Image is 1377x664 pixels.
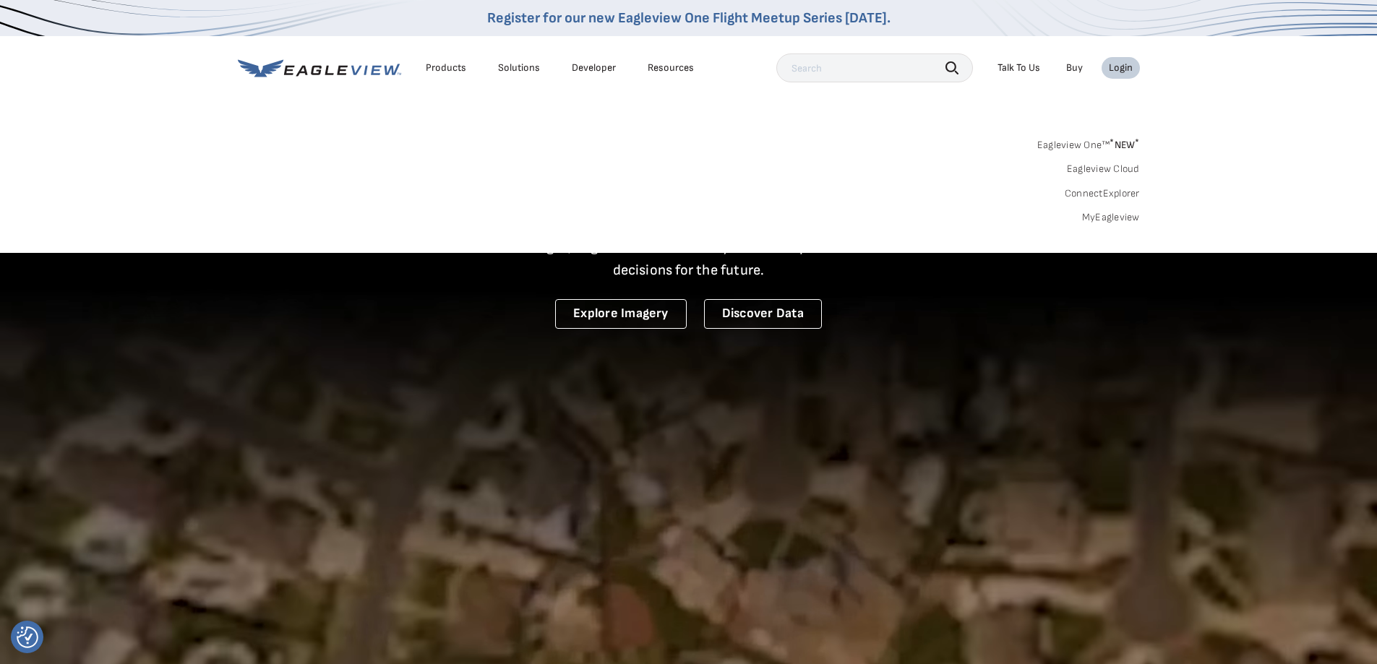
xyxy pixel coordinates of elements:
input: Search [776,53,973,82]
button: Consent Preferences [17,626,38,648]
a: Register for our new Eagleview One Flight Meetup Series [DATE]. [487,9,891,27]
div: Solutions [498,61,540,74]
img: Revisit consent button [17,626,38,648]
div: Talk To Us [998,61,1040,74]
div: Resources [648,61,694,74]
a: Developer [572,61,616,74]
div: Products [426,61,466,74]
a: Discover Data [704,299,822,329]
div: Login [1109,61,1133,74]
a: MyEagleview [1082,211,1140,224]
a: ConnectExplorer [1065,187,1140,200]
span: NEW [1110,139,1139,151]
a: Explore Imagery [555,299,687,329]
a: Eagleview Cloud [1067,163,1140,176]
a: Buy [1066,61,1083,74]
a: Eagleview One™*NEW* [1037,134,1140,151]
